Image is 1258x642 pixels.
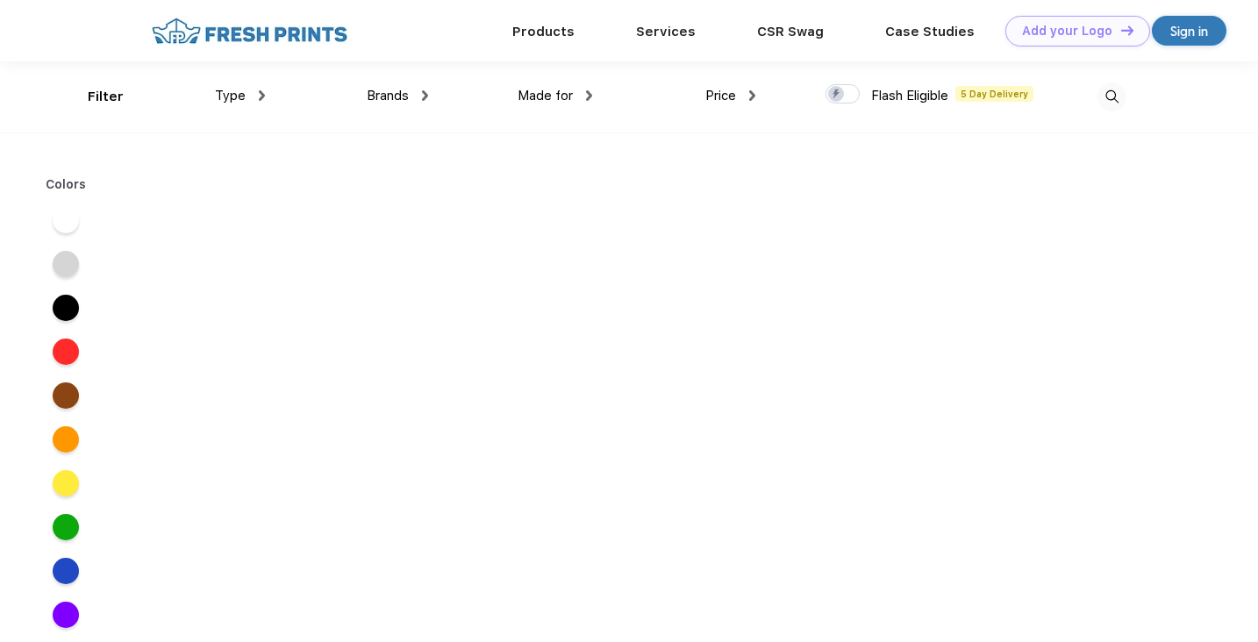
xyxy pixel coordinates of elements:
span: Made for [518,88,573,103]
img: dropdown.png [259,90,265,101]
div: Sign in [1170,21,1208,41]
a: Sign in [1152,16,1226,46]
img: dropdown.png [422,90,428,101]
img: fo%20logo%202.webp [147,16,353,46]
img: dropdown.png [749,90,755,101]
span: 5 Day Delivery [955,86,1033,102]
span: Flash Eligible [871,88,948,103]
img: DT [1121,25,1133,35]
div: Colors [32,175,100,194]
a: Products [512,24,575,39]
img: dropdown.png [586,90,592,101]
span: Price [705,88,736,103]
span: Type [215,88,246,103]
div: Add your Logo [1022,24,1112,39]
span: Brands [367,88,409,103]
div: Filter [88,87,124,107]
img: desktop_search.svg [1097,82,1126,111]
